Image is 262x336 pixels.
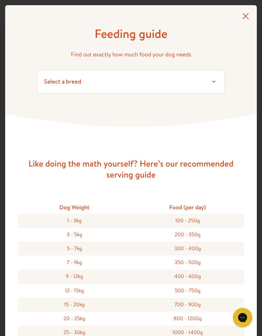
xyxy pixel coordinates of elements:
[131,256,244,270] div: 350 - 500g
[131,312,244,326] div: 800 - 1200g
[18,228,131,242] div: 3 - 5kg
[27,158,235,180] h3: Like doing the math yourself? Here’s our recommended serving guide
[37,26,225,41] h1: Feeding guide
[131,284,244,298] div: 500 - 750g
[131,242,244,256] div: 300 - 400g
[37,50,225,60] p: Find out exactly how much food your dog needs
[230,306,256,330] iframe: Gorgias live chat messenger
[18,201,131,214] div: Dog Weight
[131,298,244,312] div: 700 - 900g
[18,214,131,228] div: 1 - 3kg
[18,242,131,256] div: 5 - 7kg
[131,270,244,284] div: 400 - 600g
[18,284,131,298] div: 12 - 15kg
[131,214,244,228] div: 100 - 250g
[131,228,244,242] div: 200 - 350g
[18,312,131,326] div: 20 - 25kg
[18,256,131,270] div: 7 - 9kg
[18,298,131,312] div: 15 - 20kg
[131,201,244,214] div: Food (per day)
[18,270,131,284] div: 9 - 12kg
